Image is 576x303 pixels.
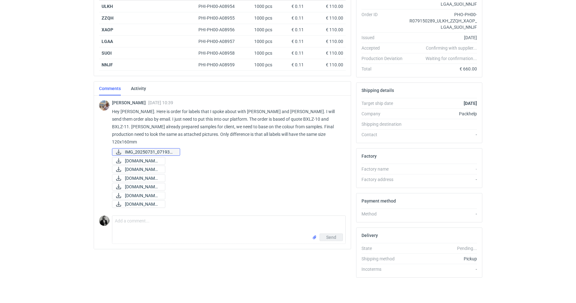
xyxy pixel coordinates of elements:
[361,266,408,272] div: Incoterms
[408,176,477,183] div: -
[361,66,408,72] div: Total
[361,176,408,183] div: Factory address
[426,55,477,62] em: Waiting for confirmation...
[361,11,408,30] div: Order ID
[277,3,304,9] div: € 0.11
[125,192,160,199] span: [DOMAIN_NAME]...
[102,15,114,21] strong: ZZQH
[408,34,477,41] div: [DATE]
[309,38,343,45] div: € 110.00
[112,200,165,208] a: [DOMAIN_NAME]...
[125,148,175,155] span: IMG_20250731_071935....
[361,198,396,203] h2: Payment method
[243,36,275,47] div: 1000 pcs
[309,50,343,56] div: € 110.00
[361,45,408,51] div: Accepted
[361,111,408,117] div: Company
[309,62,343,68] div: € 110.00
[361,131,408,138] div: Contact
[102,27,113,32] strong: XAOP
[112,183,165,191] div: IMG20250808133931.jpg
[112,183,165,191] a: [DOMAIN_NAME]...
[243,1,275,12] div: 1000 pcs
[277,62,304,68] div: € 0.11
[309,3,343,9] div: € 110.00
[361,245,408,251] div: State
[112,100,148,105] span: [PERSON_NAME]
[102,4,113,9] strong: ULKH
[408,66,477,72] div: € 660.00
[112,200,165,208] div: IMG20250808133937.jpg
[309,27,343,33] div: € 110.00
[112,166,165,173] div: IMG20250808133914.jpg
[198,38,241,45] div: PHI-PH00-A08957
[243,59,275,71] div: 1000 pcs
[198,27,241,33] div: PHI-PH00-A08956
[148,100,173,105] span: [DATE] 10:39
[99,100,109,111] img: Michał Palasek
[99,82,121,95] a: Comments
[361,233,378,238] h2: Delivery
[361,100,408,106] div: Target ship date
[112,166,165,173] a: [DOMAIN_NAME]...
[408,111,477,117] div: Packhelp
[112,148,175,156] div: IMG_20250731_071935.jpg
[112,157,165,165] div: IMG20250808133908.jpg
[408,131,477,138] div: -
[243,12,275,24] div: 1000 pcs
[320,233,343,241] button: Send
[112,108,341,146] p: Hey [PERSON_NAME]. Here is order for labels that I spoke about with [PERSON_NAME] and [PERSON_NAM...
[112,148,180,156] a: IMG_20250731_071935....
[277,15,304,21] div: € 0.11
[277,27,304,33] div: € 0.11
[102,62,113,67] strong: NNJF
[243,47,275,59] div: 1000 pcs
[457,246,477,251] em: Pending...
[426,45,477,51] em: Confirming with supplier...
[361,88,394,93] h2: Shipping details
[408,166,477,172] div: -
[309,15,343,21] div: € 110.00
[361,121,408,127] div: Shipping destination
[361,55,408,62] div: Production Deviation
[112,174,165,182] div: IMG20250808133916.jpg
[408,266,477,272] div: -
[243,24,275,36] div: 1000 pcs
[125,166,160,173] span: [DOMAIN_NAME]...
[99,215,109,226] img: Dragan Čivčić
[112,157,165,165] a: [DOMAIN_NAME]...
[125,183,160,190] span: [DOMAIN_NAME]...
[131,82,146,95] a: Activity
[361,154,377,159] h2: Factory
[277,50,304,56] div: € 0.11
[361,166,408,172] div: Factory name
[125,157,160,164] span: [DOMAIN_NAME]...
[408,11,477,30] div: PHO-PH00-R079150289_ULKH_ZZQH_XAOP_LGAA_SUOI_NNJF
[464,101,477,106] strong: [DATE]
[198,3,241,9] div: PHI-PH00-A08954
[112,192,165,199] a: [DOMAIN_NAME]...
[102,51,112,56] strong: SUOI
[408,256,477,262] div: Pickup
[112,174,165,182] a: [DOMAIN_NAME]...
[198,50,241,56] div: PHI-PH00-A08958
[125,201,160,208] span: [DOMAIN_NAME]...
[326,235,336,239] span: Send
[198,62,241,68] div: PHI-PH00-A08959
[361,34,408,41] div: Issued
[361,211,408,217] div: Method
[361,256,408,262] div: Shipping method
[125,175,160,182] span: [DOMAIN_NAME]...
[112,192,165,199] div: IMG20250808133934.jpg
[408,211,477,217] div: -
[102,39,113,44] strong: LGAA
[198,15,241,21] div: PHI-PH00-A08955
[277,38,304,45] div: € 0.11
